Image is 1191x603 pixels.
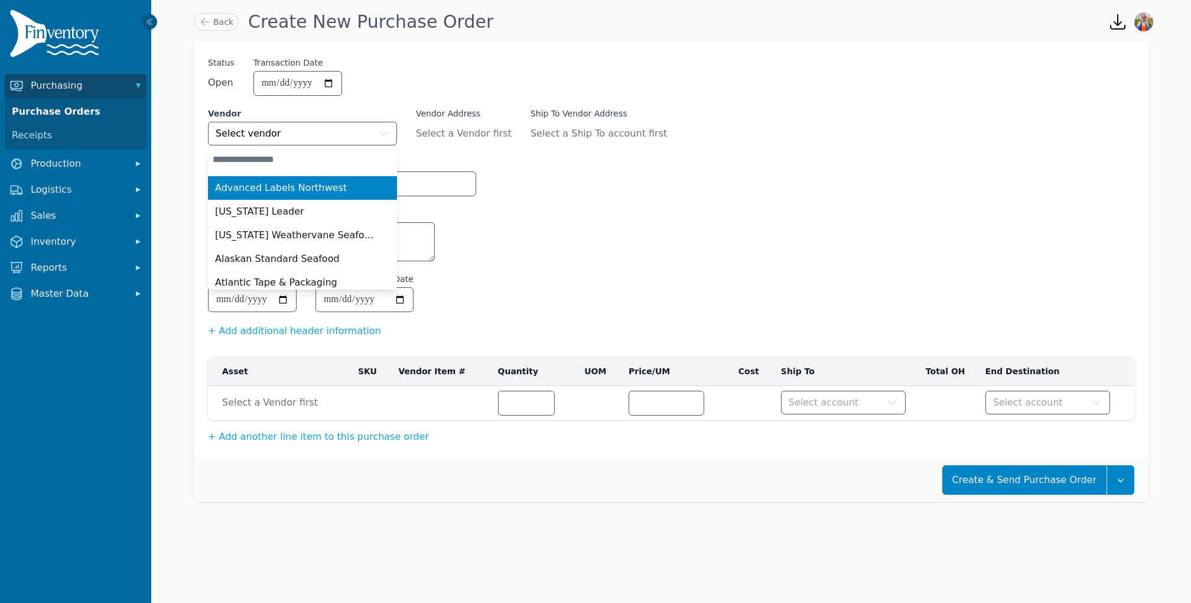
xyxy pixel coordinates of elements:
[31,235,125,249] span: Inventory
[31,157,125,171] span: Production
[416,108,512,119] label: Vendor Address
[391,357,490,386] th: Vendor Item #
[31,79,125,93] span: Purchasing
[31,183,125,197] span: Logistics
[7,100,144,124] a: Purchase Orders
[774,357,913,386] th: Ship To
[222,395,344,410] span: Select a Vendor first
[5,204,147,228] button: Sales
[5,152,147,176] button: Production
[5,282,147,306] button: Master Data
[1134,12,1153,31] img: Sera Wheeler
[194,13,239,31] a: Back
[5,178,147,202] button: Logistics
[215,228,376,242] span: [US_STATE] Weathervane Seafoods LLC
[5,256,147,280] button: Reports
[215,181,347,195] span: Advanced Labels Northwest
[208,357,351,386] th: Asset
[789,395,858,410] span: Select account
[31,209,125,223] span: Sales
[215,275,337,290] span: Atlantic Tape & Packaging
[7,124,144,147] a: Receipts
[621,357,731,386] th: Price/UM
[208,324,381,338] button: + Add additional header information
[993,395,1063,410] span: Select account
[31,261,125,275] span: Reports
[31,287,125,301] span: Master Data
[491,357,578,386] th: Quantity
[731,357,774,386] th: Cost
[351,357,392,386] th: SKU
[216,127,281,141] span: Select vendor
[5,74,147,98] button: Purchasing
[577,357,621,386] th: UOM
[253,57,323,69] label: Transaction Date
[531,127,682,141] span: Select a Ship To account first
[985,391,1110,414] button: Select account
[248,11,493,33] h1: Create New Purchase Order
[913,357,978,386] th: Total OH
[208,76,235,90] span: Open
[208,148,397,171] input: Select vendor
[208,122,397,145] button: Select vendor
[215,205,304,219] span: [US_STATE] Leader
[9,9,104,62] img: Finventory
[978,357,1117,386] th: End Destination
[208,57,235,69] span: Status
[208,430,429,444] button: + Add another line item to this purchase order
[416,127,512,141] span: Select a Vendor first
[208,108,397,119] label: Vendor
[5,230,147,254] button: Inventory
[781,391,906,414] button: Select account
[531,108,682,119] label: Ship To Vendor Address
[215,252,340,266] span: Alaskan Standard Seafood
[942,465,1107,495] button: Create & Send Purchase Order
